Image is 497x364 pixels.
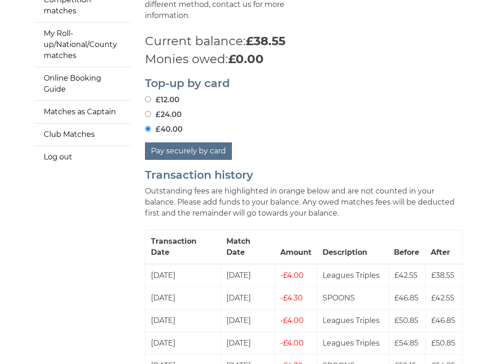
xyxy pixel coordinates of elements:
[280,317,304,325] span: £4.00
[228,52,264,67] strong: £0.00
[317,264,389,288] td: Leagues Triples
[280,339,304,348] span: £4.00
[221,310,275,333] td: [DATE]
[388,231,425,265] th: Before
[145,97,151,103] input: £12.00
[145,33,462,51] p: Current balance:
[246,34,285,49] strong: £38.55
[145,170,462,182] h2: Transaction history
[280,271,304,280] span: £4.00
[431,271,454,280] span: £38.55
[145,78,462,90] h2: Top-up by card
[35,101,131,123] a: Matches as Captain
[221,333,275,355] td: [DATE]
[221,231,275,265] th: Match Date
[221,264,275,288] td: [DATE]
[394,339,418,348] span: £54.85
[394,317,418,325] span: £50.85
[145,124,183,135] label: £40.00
[317,333,389,355] td: Leagues Triples
[145,231,221,265] th: Transaction Date
[145,288,221,310] td: [DATE]
[145,112,151,117] input: £24.00
[145,51,462,69] p: Monies owed:
[280,294,303,303] span: £4.30
[425,231,462,265] th: After
[317,288,389,310] td: SPOONS
[145,95,179,106] label: £12.00
[431,294,454,303] span: £42.55
[35,147,131,169] a: Log out
[35,23,131,67] a: My Roll-up/National/County matches
[317,310,389,333] td: Leagues Triples
[145,110,182,121] label: £24.00
[145,264,221,288] td: [DATE]
[145,186,462,219] p: Outstanding fees are highlighted in orange below and are not counted in your balance. Please add ...
[145,143,232,160] button: Pay securely by card
[35,124,131,146] a: Club Matches
[394,271,417,280] span: £42.55
[394,294,418,303] span: £46.85
[221,288,275,310] td: [DATE]
[145,126,151,132] input: £40.00
[35,68,131,101] a: Online Booking Guide
[275,231,317,265] th: Amount
[145,310,221,333] td: [DATE]
[431,339,455,348] span: £50.85
[431,317,455,325] span: £46.85
[317,231,389,265] th: Description
[145,333,221,355] td: [DATE]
